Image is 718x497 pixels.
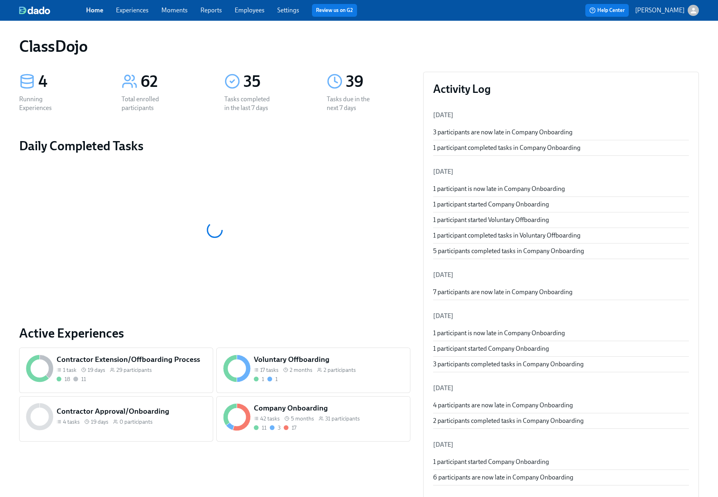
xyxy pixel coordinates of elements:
a: Contractor Approval/Onboarding4 tasks 19 days0 participants [19,396,213,442]
h5: Contractor Extension/Offboarding Process [57,354,206,365]
div: 1 participant started Company Onboarding [433,344,689,353]
li: [DATE] [433,162,689,181]
div: Tasks due in the next 7 days [327,95,378,112]
a: Moments [161,6,188,14]
li: [DATE] [433,265,689,285]
span: 19 days [88,366,105,374]
img: dado [19,6,50,14]
div: 1 participant started Company Onboarding [433,200,689,209]
div: 62 [141,72,205,92]
div: 4 [38,72,102,92]
div: Total enrolled participants [122,95,173,112]
a: dado [19,6,86,14]
div: 3 participants completed tasks in Company Onboarding [433,360,689,369]
a: Voluntary Offboarding17 tasks 2 months2 participants11 [216,348,410,393]
div: 7 participants are now late in Company Onboarding [433,288,689,297]
span: 4 tasks [63,418,80,426]
div: Running Experiences [19,95,70,112]
span: 29 participants [116,366,152,374]
div: 39 [346,72,410,92]
span: Help Center [589,6,625,14]
div: 1 participant started Company Onboarding [433,458,689,466]
a: Active Experiences [19,325,410,341]
div: 3 [278,424,281,432]
span: 31 participants [325,415,360,422]
a: Home [86,6,103,14]
span: 19 days [91,418,108,426]
a: Review us on G2 [316,6,353,14]
div: 11 [262,424,267,432]
span: [DATE] [433,111,453,119]
span: 42 tasks [260,415,280,422]
div: 1 participant started Voluntary Offboarding [433,216,689,224]
div: 1 participant is now late in Company Onboarding [433,185,689,193]
div: 1 [275,375,278,383]
a: Company Onboarding42 tasks 5 months31 participants11317 [216,396,410,442]
div: 3 participants are now late in Company Onboarding [433,128,689,137]
span: 2 months [290,366,312,374]
button: [PERSON_NAME] [635,5,699,16]
span: 2 participants [324,366,356,374]
div: 6 participants are now late in Company Onboarding [433,473,689,482]
div: 1 participant is now late in Company Onboarding [433,329,689,338]
a: Employees [235,6,265,14]
div: With overdue tasks [284,424,296,432]
h5: Company Onboarding [254,403,404,413]
h1: ClassDojo [19,37,87,56]
button: Help Center [585,4,629,17]
div: On time with open tasks [267,375,278,383]
div: Not started [73,375,86,383]
a: Reports [200,6,222,14]
h5: Contractor Approval/Onboarding [57,406,206,416]
div: 4 participants are now late in Company Onboarding [433,401,689,410]
span: 17 tasks [260,366,279,374]
a: Contractor Extension/Offboarding Process1 task 19 days29 participants1811 [19,348,213,393]
span: 5 months [291,415,314,422]
div: Completed all due tasks [254,375,264,383]
div: Tasks completed in the last 7 days [224,95,275,112]
div: 18 [65,375,70,383]
div: Completed all due tasks [57,375,70,383]
h3: Activity Log [433,82,689,96]
div: 2 participants completed tasks in Company Onboarding [433,416,689,425]
li: [DATE] [433,306,689,326]
a: Experiences [116,6,149,14]
li: [DATE] [433,435,689,454]
h2: Daily Completed Tasks [19,138,410,154]
div: 1 participant completed tasks in Company Onboarding [433,143,689,152]
div: On time with open tasks [270,424,281,432]
div: 5 participants completed tasks in Company Onboarding [433,247,689,255]
div: 35 [243,72,308,92]
div: 17 [292,424,296,432]
h5: Voluntary Offboarding [254,354,404,365]
div: 11 [81,375,86,383]
div: Completed all due tasks [254,424,267,432]
div: 1 [262,375,264,383]
p: [PERSON_NAME] [635,6,685,15]
div: 1 participant completed tasks in Voluntary Offboarding [433,231,689,240]
a: Settings [277,6,299,14]
button: Review us on G2 [312,4,357,17]
li: [DATE] [433,379,689,398]
span: 1 task [63,366,77,374]
span: 0 participants [120,418,153,426]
